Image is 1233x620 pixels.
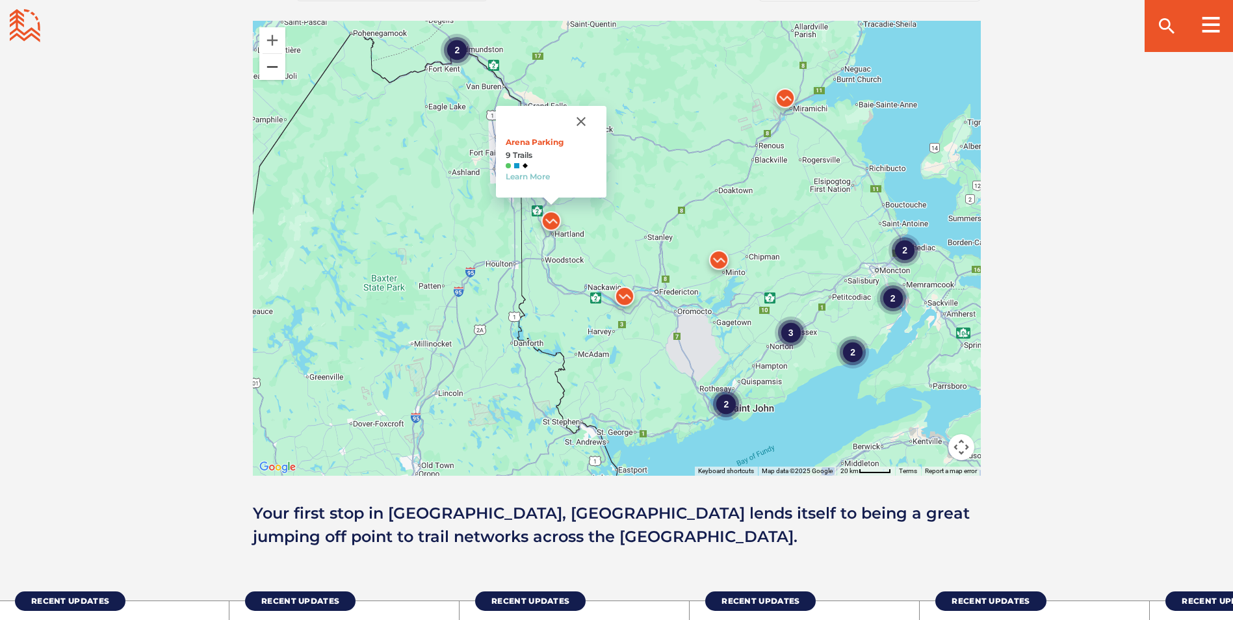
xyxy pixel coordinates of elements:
span: Recent Updates [952,596,1030,606]
img: Blue Square [514,163,519,168]
span: 20 km [840,467,859,474]
a: Terms (opens in new tab) [899,467,917,474]
a: Open this area in Google Maps (opens a new window) [256,459,299,476]
div: 3 [774,316,807,348]
a: Recent Updates [705,591,816,611]
div: 2 [441,33,473,66]
img: Google [256,459,299,476]
a: Learn More [506,172,550,181]
button: Zoom out [259,54,285,80]
button: Close [565,106,597,137]
a: Report a map error [925,467,977,474]
ion-icon: search [1156,16,1177,36]
p: Your first stop in [GEOGRAPHIC_DATA], [GEOGRAPHIC_DATA] lends itself to being a great jumping off... [253,502,981,549]
span: Map data ©2025 Google [762,467,833,474]
div: 2 [710,388,742,420]
button: Keyboard shortcuts [698,467,754,476]
button: Map Scale: 20 km per 46 pixels [837,467,895,476]
strong: 9 Trails [506,150,597,160]
button: Zoom in [259,27,285,53]
a: Recent Updates [935,591,1046,611]
a: Arena Parking [506,137,564,147]
span: Recent Updates [261,596,339,606]
span: Recent Updates [31,596,109,606]
button: Map camera controls [948,434,974,460]
a: Recent Updates [475,591,586,611]
a: Recent Updates [245,591,356,611]
span: Recent Updates [491,596,569,606]
a: Recent Updates [15,591,125,611]
div: 2 [837,336,869,368]
div: 2 [876,282,909,315]
img: Green Circle [506,163,511,168]
span: Recent Updates [721,596,799,606]
img: Black Diamond [523,163,528,168]
div: 2 [889,234,921,266]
